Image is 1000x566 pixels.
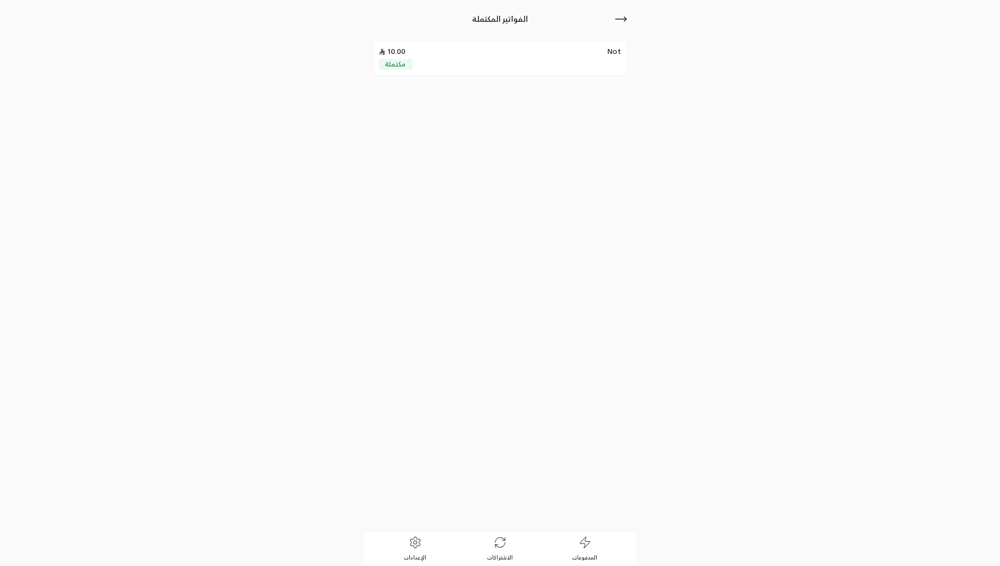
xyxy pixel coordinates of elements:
[472,14,528,25] h2: الفواتير المكتملة
[573,553,598,561] span: المدفوعات
[487,553,513,561] span: الاشتراكات
[404,553,426,561] span: الإعدادات
[373,532,458,565] a: الإعدادات
[379,46,406,57] p: 10.00
[385,60,406,68] span: مكتملة
[458,532,543,565] a: الاشتراكات
[543,532,628,565] a: المدفوعات
[608,46,622,57] p: Not
[373,40,628,76] a: Not10.00 مكتملة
